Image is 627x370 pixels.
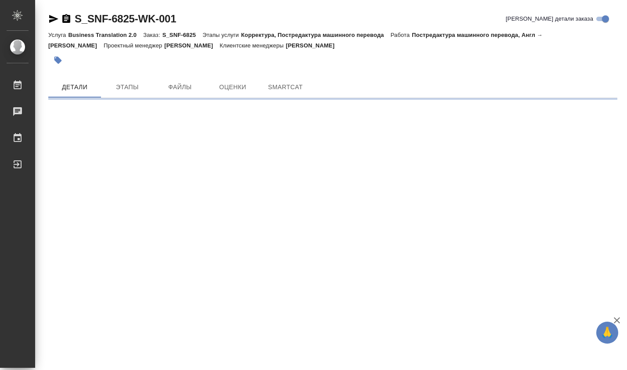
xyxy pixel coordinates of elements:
span: Оценки [212,82,254,93]
p: [PERSON_NAME] [164,42,220,49]
button: Скопировать ссылку для ЯМессенджера [48,14,59,24]
p: S_SNF-6825 [162,32,203,38]
p: Заказ: [143,32,162,38]
p: Работа [390,32,412,38]
p: Этапы услуги [202,32,241,38]
span: Детали [54,82,96,93]
p: Проектный менеджер [104,42,164,49]
span: 🙏 [600,323,615,342]
p: Корректура, Постредактура машинного перевода [241,32,390,38]
button: 🙏 [596,322,618,344]
p: [PERSON_NAME] [286,42,341,49]
span: SmartCat [264,82,306,93]
span: Файлы [159,82,201,93]
button: Добавить тэг [48,51,68,70]
span: [PERSON_NAME] детали заказа [506,15,593,23]
a: S_SNF-6825-WK-001 [75,13,176,25]
p: Business Translation 2.0 [68,32,143,38]
button: Скопировать ссылку [61,14,72,24]
span: Этапы [106,82,148,93]
p: Клиентские менеджеры [220,42,286,49]
p: Услуга [48,32,68,38]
